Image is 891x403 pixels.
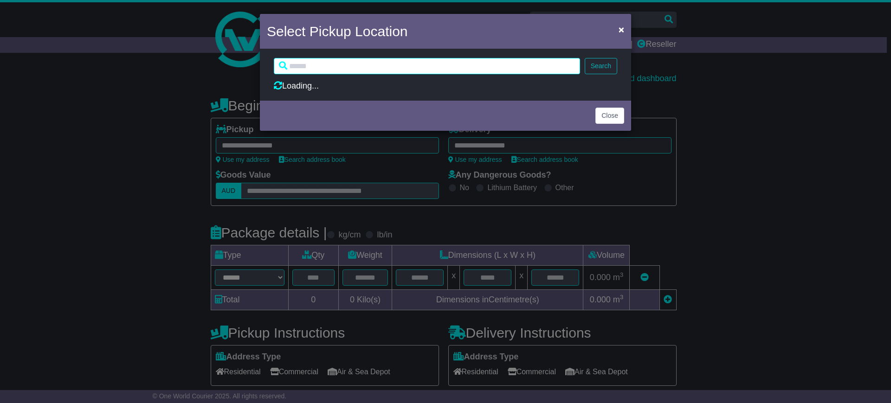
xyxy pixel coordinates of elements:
h4: Select Pickup Location [267,21,408,42]
button: Search [585,58,617,74]
button: Close [595,108,624,124]
button: Close [614,20,629,39]
span: × [619,24,624,35]
div: Loading... [274,81,617,91]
